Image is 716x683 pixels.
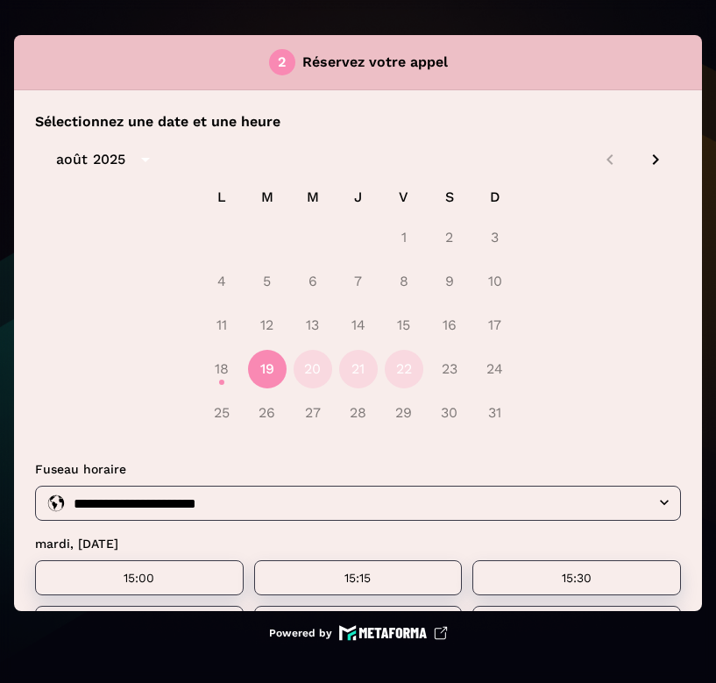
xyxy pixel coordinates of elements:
p: Sélectionnez une date et une heure [35,111,681,132]
a: Powered by [269,625,448,641]
div: 2025 [93,149,125,170]
span: M [297,180,329,215]
p: 15:15 [275,571,442,585]
p: Powered by [269,626,332,640]
button: 21 août 2025 [339,350,378,388]
span: S [434,180,465,215]
button: Next month [641,145,670,174]
p: Fuseau horaire [35,460,681,479]
span: D [479,180,511,215]
p: mardi, [DATE] [35,535,681,553]
div: août [56,149,88,170]
button: Open [654,492,675,513]
span: L [206,180,237,215]
p: Réservez votre appel [302,52,448,73]
button: calendar view is open, switch to year view [131,145,160,174]
button: 19 août 2025 [248,350,287,388]
p: 15:30 [493,571,660,585]
p: 15:00 [56,571,223,585]
button: 22 août 2025 [385,350,423,388]
div: 2 [278,55,286,69]
span: M [252,180,283,215]
span: V [388,180,420,215]
button: 20 août 2025 [294,350,332,388]
span: J [343,180,374,215]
